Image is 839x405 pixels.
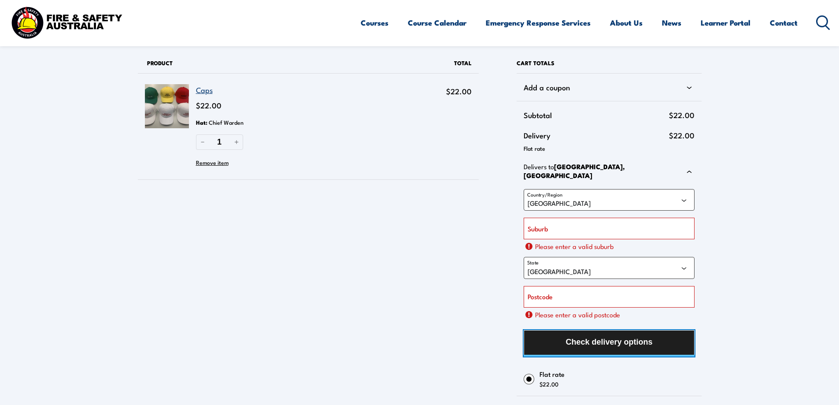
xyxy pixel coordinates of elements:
[196,100,222,111] span: $22.00
[524,286,694,308] input: Postcode
[527,191,562,198] label: Country/Region
[454,59,472,67] span: Total
[147,59,173,67] span: Product
[209,115,244,129] span: Chief Warden
[196,156,229,169] button: Remove Caps from cart
[524,374,534,385] input: Flat rate$22.00
[145,84,189,128] img: Caps
[517,53,701,73] h2: Cart totals
[524,330,694,357] button: Check delivery options
[230,134,243,150] button: Increase quantity of Caps
[408,11,466,34] a: Course Calendar
[524,218,694,239] input: Suburb
[524,162,680,180] p: Delivers to
[540,369,695,379] span: Flat rate
[524,129,669,142] span: Delivery
[701,11,750,34] a: Learner Portal
[524,142,694,155] div: Flat rate
[610,11,643,34] a: About Us
[535,243,614,250] span: Please enter a valid suburb
[770,11,798,34] a: Contact
[565,331,652,354] span: Check delivery options
[524,162,694,182] div: Delivers to[GEOGRAPHIC_DATA], [GEOGRAPHIC_DATA]
[528,223,548,234] label: Suburb
[196,116,207,129] span: Hat :
[524,161,625,180] strong: [GEOGRAPHIC_DATA], [GEOGRAPHIC_DATA]
[535,311,620,318] span: Please enter a valid postcode
[524,81,694,94] div: Add a coupon
[209,134,230,150] input: Quantity of Caps in your cart.
[196,84,213,95] a: Caps
[446,85,472,97] span: $22.00
[528,291,553,302] label: Postcode
[662,11,681,34] a: News
[196,134,209,150] button: Reduce quantity of Caps
[524,108,669,122] span: Subtotal
[669,108,695,122] span: $22.00
[669,129,695,142] span: $22.00
[361,11,388,34] a: Courses
[527,259,539,266] label: State
[486,11,591,34] a: Emergency Response Services
[540,380,558,388] span: $22.00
